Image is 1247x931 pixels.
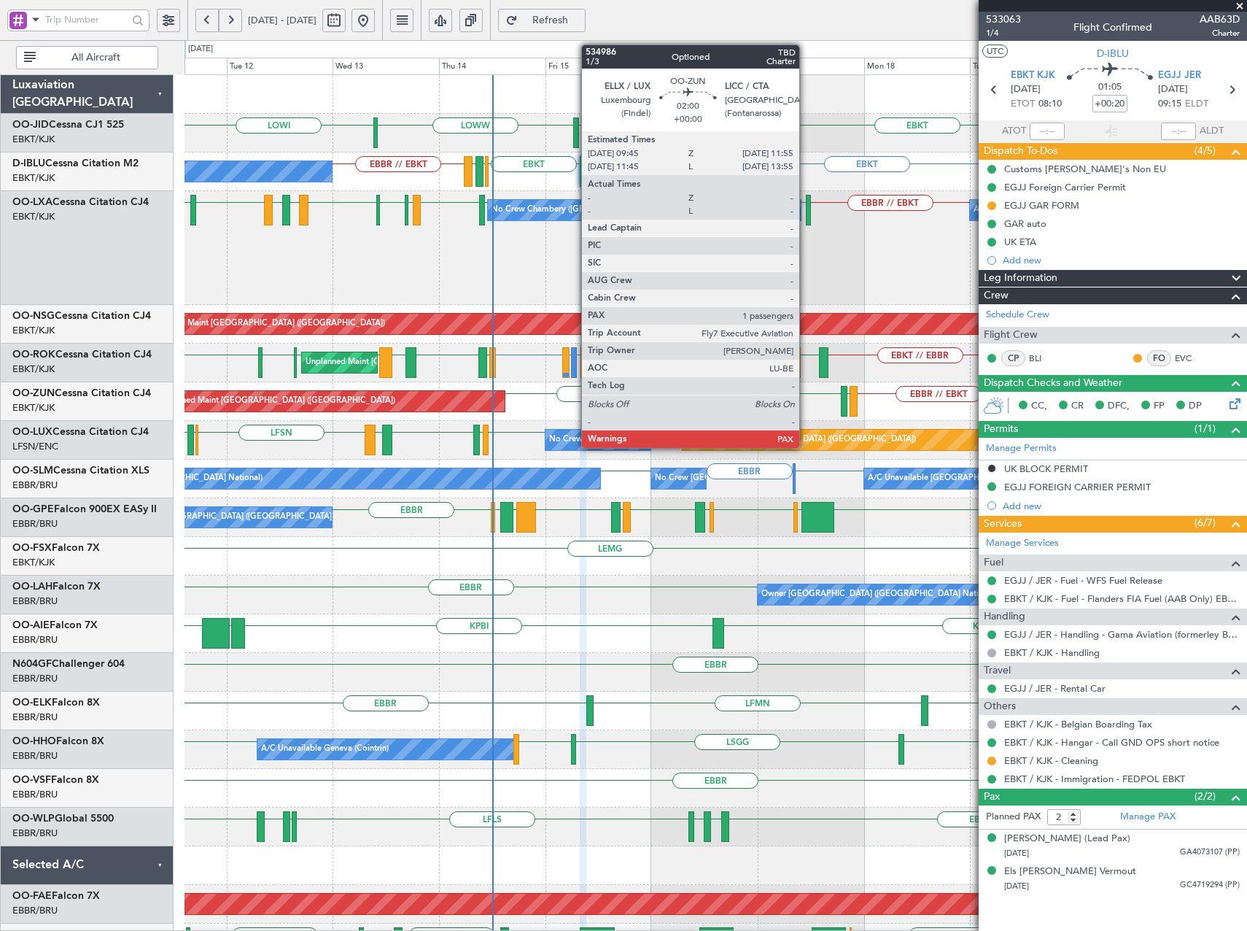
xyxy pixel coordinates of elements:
[1004,773,1185,785] a: EBKT / KJK - Immigration - FEDPOL EBKT
[45,9,128,31] input: Trip Number
[984,789,1000,806] span: Pax
[1031,399,1047,414] span: CC,
[12,427,53,437] span: OO-LUX
[12,711,58,724] a: EBBR/BRU
[12,582,53,592] span: OO-LAH
[1154,399,1165,414] span: FP
[984,421,1018,438] span: Permits
[12,775,99,785] a: OO-VSFFalcon 8X
[12,633,58,646] a: EBBR/BRU
[984,287,1009,304] span: Crew
[12,736,56,746] span: OO-HHO
[12,595,58,608] a: EBBR/BRU
[655,468,899,490] div: No Crew [GEOGRAPHIC_DATA] ([GEOGRAPHIC_DATA] National)
[261,738,389,760] div: A/C Unavailable Geneva (Cointrin)
[306,352,541,374] div: Unplanned Maint [GEOGRAPHIC_DATA]-[GEOGRAPHIC_DATA]
[12,401,55,414] a: EBKT/KJK
[12,698,100,708] a: OO-ELKFalcon 8X
[12,133,55,146] a: EBKT/KJK
[1147,350,1171,366] div: FO
[1004,682,1106,695] a: EGJJ / JER - Rental Car
[12,659,52,669] span: N604GF
[984,516,1022,533] span: Services
[12,749,58,762] a: EBBR/BRU
[986,12,1021,27] span: 533063
[1004,718,1152,730] a: EBKT / KJK - Belgian Boarding Tax
[1004,832,1130,846] div: [PERSON_NAME] (Lead Pax)
[12,311,55,321] span: OO-NSG
[12,388,151,398] a: OO-ZUNCessna Citation CJ4
[12,827,58,840] a: EBBR/BRU
[12,814,55,824] span: OO-WLP
[12,517,58,530] a: EBBR/BRU
[12,158,45,169] span: D-IBLU
[521,15,580,26] span: Refresh
[1004,848,1029,859] span: [DATE]
[12,775,51,785] span: OO-VSF
[549,429,694,451] div: No Crew Paris ([GEOGRAPHIC_DATA])
[498,9,586,32] button: Refresh
[1004,574,1162,587] a: EGJJ / JER - Fuel - WFS Fuel Release
[12,556,55,569] a: EBKT/KJK
[1120,810,1176,824] a: Manage PAX
[1175,352,1208,365] a: EVC
[984,143,1057,160] span: Dispatch To-Dos
[1004,463,1088,475] div: UK BLOCK PERMIT
[188,43,213,55] div: [DATE]
[1004,163,1166,175] div: Customs [PERSON_NAME]'s Non EU
[16,46,158,69] button: All Aircraft
[12,504,54,514] span: OO-GPE
[1098,80,1122,95] span: 01:05
[1097,46,1129,61] span: D-IBLU
[12,427,149,437] a: OO-LUXCessna Citation CJ4
[12,197,53,207] span: OO-LXA
[1003,500,1240,512] div: Add new
[12,479,58,492] a: EBBR/BRU
[986,441,1057,456] a: Manage Permits
[1158,82,1188,97] span: [DATE]
[686,429,916,451] div: Planned Maint [GEOGRAPHIC_DATA] ([GEOGRAPHIC_DATA])
[1194,421,1216,436] span: (1/1)
[12,465,53,476] span: OO-SLM
[12,388,55,398] span: OO-ZUN
[12,736,104,746] a: OO-HHOFalcon 8X
[1030,123,1065,140] input: --:--
[12,120,124,130] a: OO-JIDCessna CJ1 525
[986,810,1041,824] label: Planned PAX
[1004,217,1046,230] div: GAR auto
[984,270,1057,287] span: Leg Information
[12,465,149,476] a: OO-SLMCessna Citation XLS
[1002,124,1026,139] span: ATOT
[758,58,864,75] div: Sun 17
[1073,20,1152,35] div: Flight Confirmed
[986,536,1059,551] a: Manage Services
[12,543,52,553] span: OO-FSX
[12,120,49,130] span: OO-JID
[1200,124,1224,139] span: ALDT
[1004,754,1098,767] a: EBKT / KJK - Cleaning
[1004,181,1126,193] div: EGJJ Foreign Carrier Permit
[12,197,149,207] a: OO-LXACessna Citation CJ4
[545,58,652,75] div: Fri 15
[1189,399,1202,414] span: DP
[984,375,1122,392] span: Dispatch Checks and Weather
[12,311,151,321] a: OO-NSGCessna Citation CJ4
[761,584,997,606] div: Owner [GEOGRAPHIC_DATA] ([GEOGRAPHIC_DATA] National)
[1004,199,1079,212] div: EGJJ GAR FORM
[1004,592,1240,605] a: EBKT / KJK - Fuel - Flanders FIA Fuel (AAB Only) EBKT / KJK
[12,504,157,514] a: OO-GPEFalcon 900EX EASy II
[1029,352,1062,365] a: BLI
[12,324,55,337] a: EBKT/KJK
[1108,399,1130,414] span: DFC,
[12,171,55,185] a: EBKT/KJK
[1004,236,1036,248] div: UK ETA
[155,313,385,335] div: Planned Maint [GEOGRAPHIC_DATA] ([GEOGRAPHIC_DATA])
[12,788,58,801] a: EBBR/BRU
[868,468,1139,490] div: A/C Unavailable [GEOGRAPHIC_DATA] ([GEOGRAPHIC_DATA] National)
[1004,865,1136,879] div: Els [PERSON_NAME] Vermout
[1194,515,1216,530] span: (6/7)
[1004,628,1240,641] a: EGJJ / JER - Handling - Gama Aviation (formerley Beauport) EGJJ / JER
[1071,399,1084,414] span: CR
[12,582,101,592] a: OO-LAHFalcon 7X
[1004,646,1100,659] a: EBKT / KJK - Handling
